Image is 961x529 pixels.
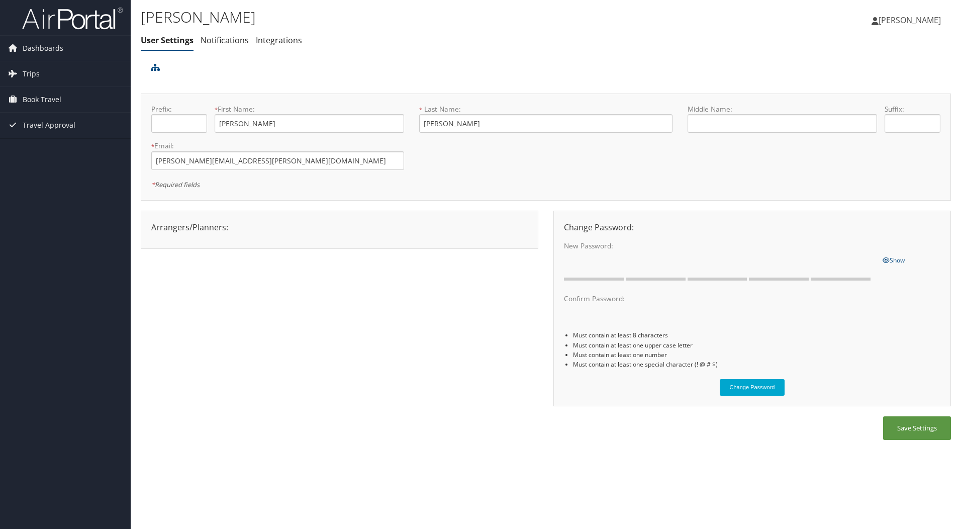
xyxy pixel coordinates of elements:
[419,104,672,114] label: Last Name:
[883,416,951,440] button: Save Settings
[151,104,207,114] label: Prefix:
[564,241,875,251] label: New Password:
[144,221,535,233] div: Arrangers/Planners:
[23,113,75,138] span: Travel Approval
[564,294,875,304] label: Confirm Password:
[573,330,940,340] li: Must contain at least 8 characters
[872,5,951,35] a: [PERSON_NAME]
[151,141,404,151] label: Email:
[720,379,785,396] button: Change Password
[879,15,941,26] span: [PERSON_NAME]
[688,104,877,114] label: Middle Name:
[23,61,40,86] span: Trips
[23,36,63,61] span: Dashboards
[885,104,940,114] label: Suffix:
[883,256,905,264] span: Show
[256,35,302,46] a: Integrations
[883,254,905,265] a: Show
[201,35,249,46] a: Notifications
[573,350,940,360] li: Must contain at least one number
[151,180,200,189] em: Required fields
[22,7,123,30] img: airportal-logo.png
[215,104,404,114] label: First Name:
[573,340,940,350] li: Must contain at least one upper case letter
[573,360,940,369] li: Must contain at least one special character (! @ # $)
[556,221,948,233] div: Change Password:
[141,35,194,46] a: User Settings
[23,87,61,112] span: Book Travel
[141,7,681,28] h1: [PERSON_NAME]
